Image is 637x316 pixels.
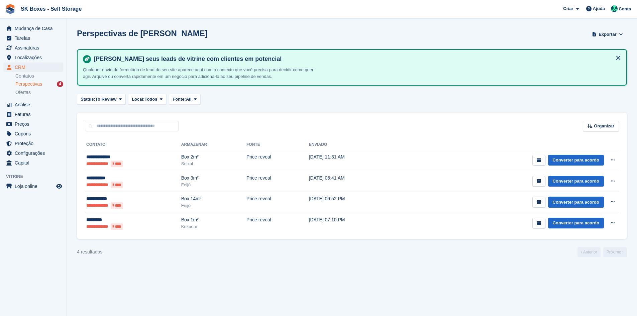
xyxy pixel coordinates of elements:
span: All [186,96,192,103]
span: Proteção [15,139,55,148]
h1: Perspectivas de [PERSON_NAME] [77,29,208,38]
a: menu [3,119,63,129]
a: Contatos [15,73,63,79]
span: Vitrine [6,173,67,180]
span: Mudança de Casa [15,24,55,33]
div: Box 1m² [181,216,246,223]
span: Ofertas [15,89,31,96]
a: menu [3,139,63,148]
th: Contato [85,139,181,150]
img: stora-icon-8386f47178a22dfd0bd8f6a31ec36ba5ce8667c1dd55bd0f319d3a0aa187defe.svg [5,4,15,14]
div: 4 resultados [77,248,102,255]
a: Próximo [603,247,627,257]
span: Local: [132,96,144,103]
span: Cupons [15,129,55,138]
a: Converter para acordo [548,218,604,229]
a: Loja de pré-visualização [55,182,63,190]
div: 4 [57,81,63,87]
span: Status: [81,96,95,103]
span: Configurações [15,148,55,158]
span: Assinaturas [15,43,55,52]
span: Perspectivas [15,81,42,87]
span: Criar [563,5,573,12]
span: To Review [95,96,116,103]
a: SK Boxes - Self Storage [18,3,84,14]
span: Todos [144,96,157,103]
p: Qualquer envio de formulário de lead do seu site aparece aqui com o contexto que você precisa par... [83,67,317,80]
h4: [PERSON_NAME] seus leads de vitrine com clientes em potencial [91,55,621,63]
img: SK Boxes - Comercial [611,5,618,12]
td: Price reveal [246,150,309,171]
span: Loja online [15,182,55,191]
a: Converter para acordo [548,155,604,166]
span: Tarefas [15,33,55,43]
span: Análise [15,100,55,109]
a: menu [3,148,63,158]
a: Converter para acordo [548,176,604,187]
a: menu [3,100,63,109]
a: menu [3,43,63,52]
span: CRM [15,63,55,72]
div: Kokoom [181,223,246,230]
td: [DATE] 07:10 PM [309,213,400,233]
div: Box 3m² [181,175,246,182]
td: [DATE] 09:52 PM [309,192,400,213]
a: menu [3,129,63,138]
a: menu [3,33,63,43]
div: Seixal [181,161,246,167]
a: menu [3,24,63,33]
a: menu [3,182,63,191]
div: Feijó [181,202,246,209]
button: Status: To Review [77,94,125,105]
td: Price reveal [246,171,309,192]
span: Capital [15,158,55,168]
div: Box 14m² [181,195,246,202]
th: Fonte [246,139,309,150]
th: Armazenar [181,139,246,150]
span: Faturas [15,110,55,119]
button: Fonte: All [169,94,200,105]
th: Enviado [309,139,400,150]
a: menu [3,53,63,62]
span: Ajuda [593,5,605,12]
a: Ofertas [15,89,63,96]
span: Organizar [594,123,614,129]
a: menu [3,158,63,168]
a: menu [3,63,63,72]
td: Price reveal [246,213,309,233]
button: Exportar [591,29,624,40]
td: [DATE] 06:41 AM [309,171,400,192]
span: Preços [15,119,55,129]
button: Local: Todos [128,94,166,105]
nav: Page [576,247,628,257]
a: Anterior [577,247,601,257]
td: [DATE] 11:31 AM [309,150,400,171]
span: Localizações [15,53,55,62]
div: Feijó [181,182,246,188]
span: Exportar [599,31,616,38]
a: menu [3,110,63,119]
a: Converter para acordo [548,197,604,208]
a: Perspectivas 4 [15,81,63,88]
td: Price reveal [246,192,309,213]
div: Box 2m² [181,153,246,161]
span: Conta [619,6,631,12]
span: Fonte: [173,96,186,103]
